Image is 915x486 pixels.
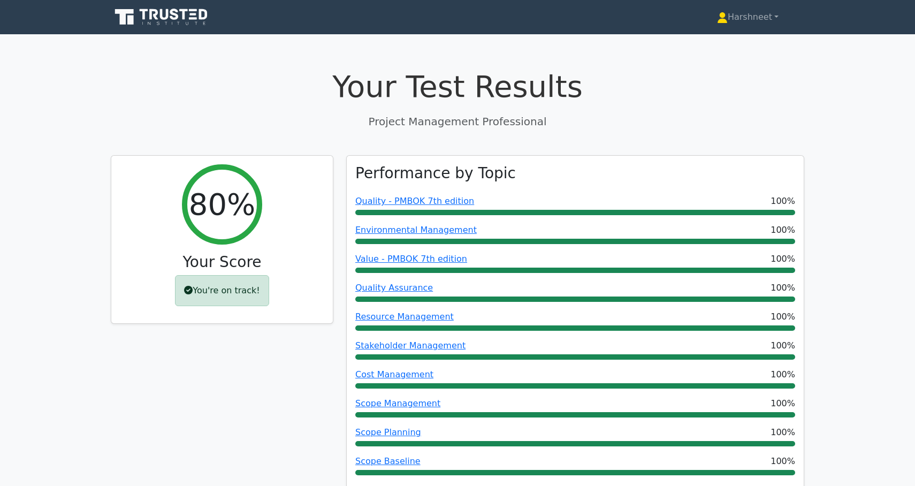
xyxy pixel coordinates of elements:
[111,69,804,104] h1: Your Test Results
[111,113,804,130] p: Project Management Professional
[355,340,466,351] a: Stakeholder Management
[771,455,795,468] span: 100%
[771,253,795,265] span: 100%
[355,456,421,466] a: Scope Baseline
[771,224,795,237] span: 100%
[771,339,795,352] span: 100%
[355,164,516,183] h3: Performance by Topic
[355,369,433,379] a: Cost Management
[355,398,440,408] a: Scope Management
[355,254,467,264] a: Value - PMBOK 7th edition
[120,253,324,271] h3: Your Score
[771,426,795,439] span: 100%
[355,312,454,322] a: Resource Management
[355,196,474,206] a: Quality - PMBOK 7th edition
[355,283,433,293] a: Quality Assurance
[189,186,255,222] h2: 80%
[771,397,795,410] span: 100%
[175,275,269,306] div: You're on track!
[771,310,795,323] span: 100%
[771,195,795,208] span: 100%
[355,427,421,437] a: Scope Planning
[771,368,795,381] span: 100%
[771,282,795,294] span: 100%
[355,225,477,235] a: Environmental Management
[691,6,804,28] a: Harshneet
